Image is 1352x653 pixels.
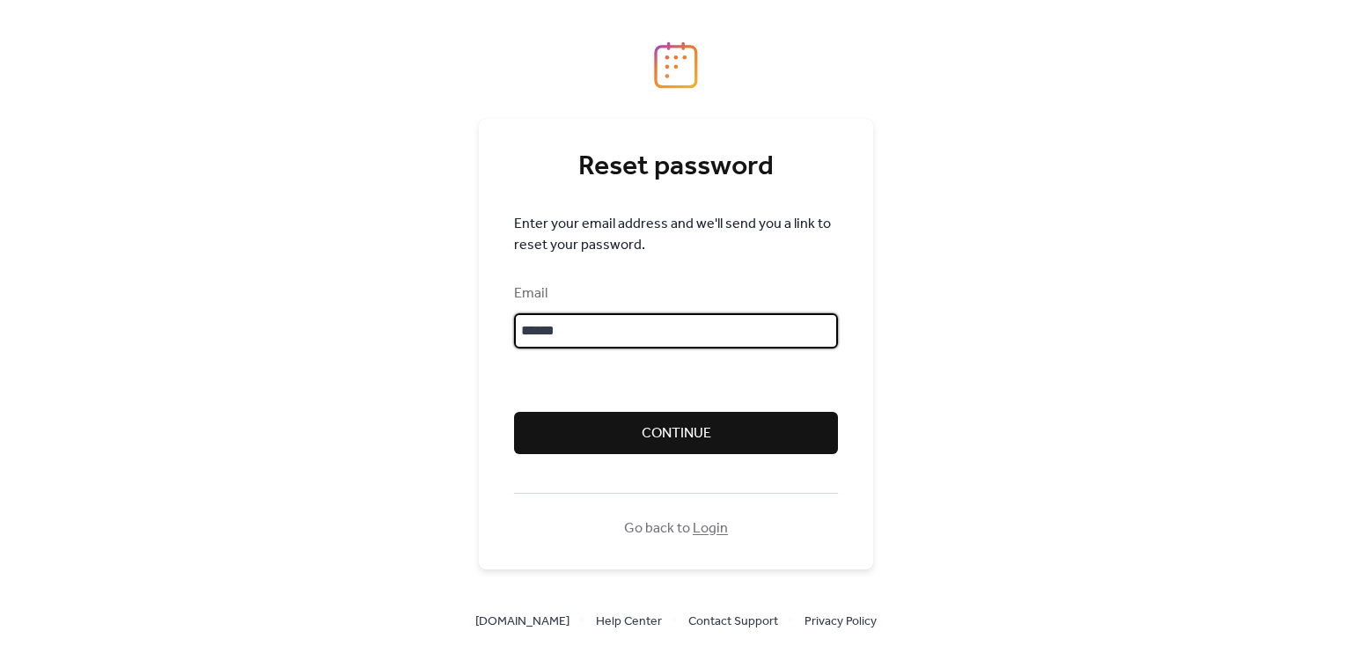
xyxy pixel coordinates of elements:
[514,283,834,304] div: Email
[596,612,662,633] span: Help Center
[596,610,662,632] a: Help Center
[514,214,838,256] span: Enter your email address and we'll send you a link to reset your password.
[475,612,569,633] span: [DOMAIN_NAME]
[654,41,698,89] img: logo
[693,515,728,542] a: Login
[805,612,877,633] span: Privacy Policy
[624,518,728,539] span: Go back to
[688,612,778,633] span: Contact Support
[805,610,877,632] a: Privacy Policy
[514,412,838,454] button: Continue
[475,610,569,632] a: [DOMAIN_NAME]
[514,150,838,185] div: Reset password
[642,423,711,444] span: Continue
[688,610,778,632] a: Contact Support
